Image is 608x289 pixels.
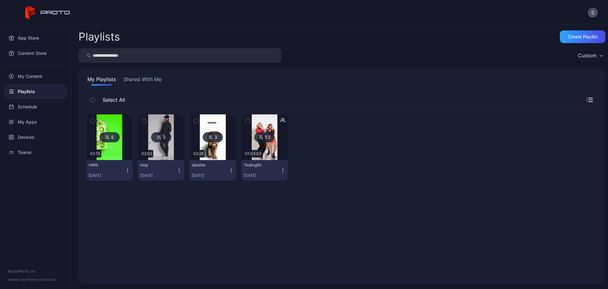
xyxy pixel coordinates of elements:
[8,278,29,281] span: Version 1.13.0 •
[254,132,275,142] div: 53
[192,163,227,168] div: deloitte
[122,75,163,86] button: Shared With Me
[560,30,605,43] button: Create Playlist
[189,160,236,181] button: deloitte[DATE]
[4,114,67,130] a: My Apps
[4,69,67,84] a: My Content
[192,173,228,178] div: [DATE]
[138,160,184,181] button: loop[DATE]
[89,163,123,168] div: HMN
[578,52,597,59] div: Custom
[99,132,120,142] div: 6
[588,8,598,18] button: S
[244,163,279,168] div: Testing50
[79,31,120,42] h2: Playlists
[151,132,171,142] div: 3
[192,150,205,157] div: 02:29
[4,46,67,61] a: Content Store
[568,34,598,39] div: Create Playlist
[29,278,55,281] a: Terms Of Service
[4,30,67,46] a: App Store
[4,130,67,145] a: Devices
[86,75,117,86] button: My Playlists
[89,173,125,178] div: [DATE]
[575,48,605,63] button: Custom
[86,160,133,181] button: HMN[DATE]
[4,99,67,114] a: Schedule
[203,132,223,142] div: 3
[8,269,63,274] div: © 2025 PROTO, Inc.
[140,163,175,168] div: loop
[4,84,67,99] a: Playlists
[4,145,67,160] a: Teams
[99,96,125,104] span: Select All
[241,160,288,181] button: Testing50[DATE]
[89,150,101,157] div: 03:15
[244,173,280,178] div: [DATE]
[140,150,153,157] div: 02:02
[244,150,263,157] div: 01:03:03
[140,173,177,178] div: [DATE]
